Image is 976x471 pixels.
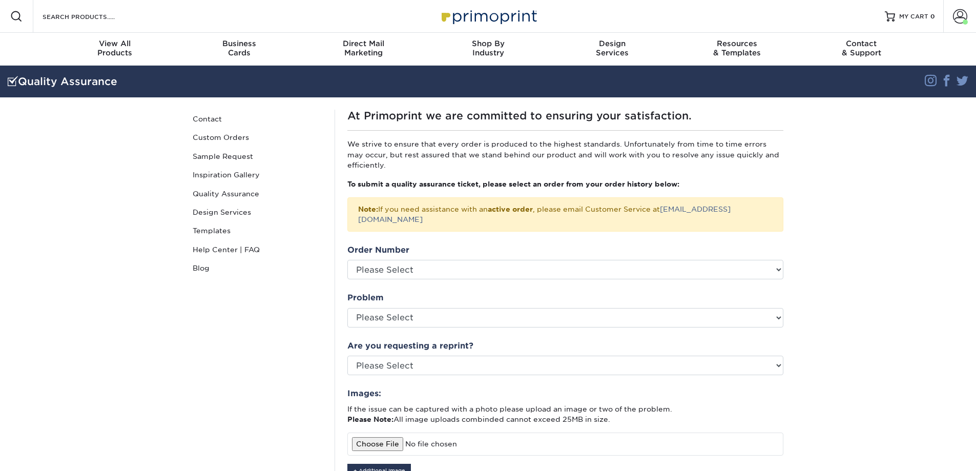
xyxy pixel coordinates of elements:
[675,33,799,66] a: Resources& Templates
[347,293,384,302] strong: Problem
[177,39,301,48] span: Business
[189,259,327,277] a: Blog
[301,33,426,66] a: Direct MailMarketing
[426,33,550,66] a: Shop ByIndustry
[189,185,327,203] a: Quality Assurance
[347,110,783,122] h1: At Primoprint we are committed to ensuring your satisfaction.
[301,39,426,57] div: Marketing
[675,39,799,57] div: & Templates
[347,341,473,351] strong: Are you requesting a reprint?
[799,33,924,66] a: Contact& Support
[189,147,327,166] a: Sample Request
[799,39,924,57] div: & Support
[189,110,327,128] a: Contact
[347,180,679,188] strong: To submit a quality assurance ticket, please select an order from your order history below:
[347,404,783,425] p: If the issue can be captured with a photo please upload an image or two of the problem. All image...
[347,197,783,232] div: If you need assistance with an , please email Customer Service at
[347,245,409,255] strong: Order Number
[189,166,327,184] a: Inspiration Gallery
[550,33,675,66] a: DesignServices
[189,240,327,259] a: Help Center | FAQ
[550,39,675,57] div: Services
[358,205,378,213] strong: Note:
[53,39,177,48] span: View All
[488,205,533,213] b: active order
[189,128,327,147] a: Custom Orders
[347,139,783,170] p: We strive to ensure that every order is produced to the highest standards. Unfortunately from tim...
[53,39,177,57] div: Products
[426,39,550,57] div: Industry
[930,13,935,20] span: 0
[41,10,141,23] input: SEARCH PRODUCTS.....
[899,12,928,21] span: MY CART
[347,388,381,398] strong: Images:
[426,39,550,48] span: Shop By
[301,39,426,48] span: Direct Mail
[189,221,327,240] a: Templates
[177,39,301,57] div: Cards
[53,33,177,66] a: View AllProducts
[437,5,539,27] img: Primoprint
[347,415,393,423] strong: Please Note:
[799,39,924,48] span: Contact
[189,203,327,221] a: Design Services
[675,39,799,48] span: Resources
[550,39,675,48] span: Design
[177,33,301,66] a: BusinessCards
